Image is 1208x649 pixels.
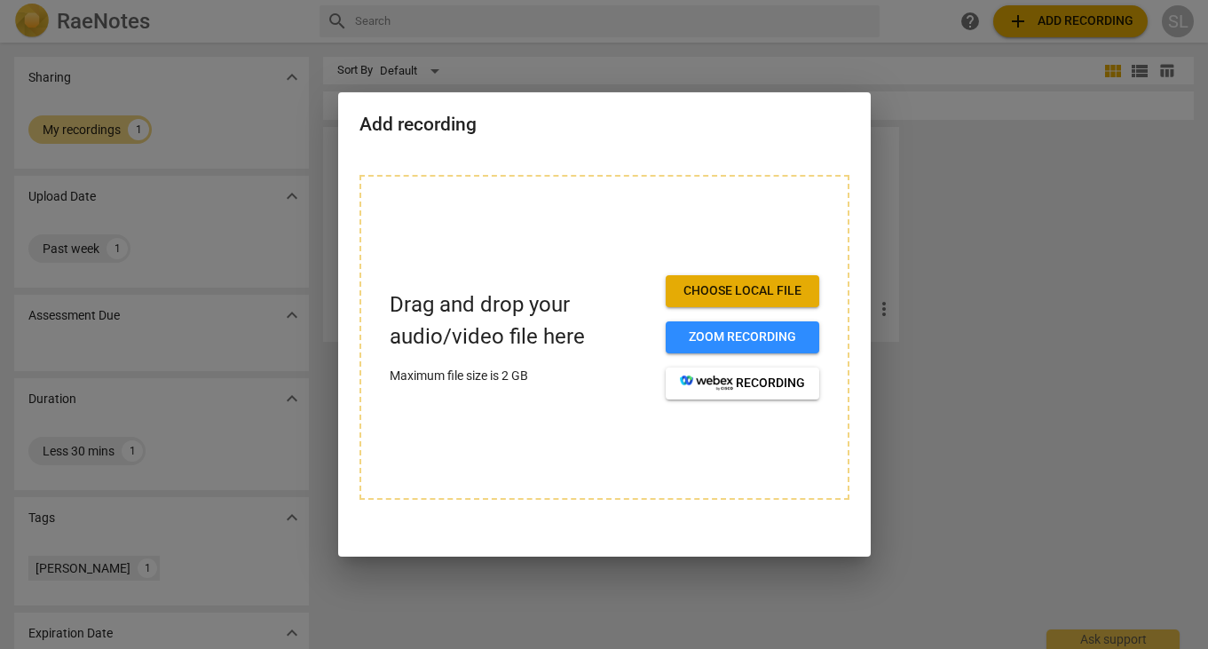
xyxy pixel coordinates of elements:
[666,368,819,400] button: recording
[666,275,819,307] button: Choose local file
[680,282,805,300] span: Choose local file
[359,114,849,136] h2: Add recording
[680,328,805,346] span: Zoom recording
[390,289,651,352] p: Drag and drop your audio/video file here
[680,375,805,392] span: recording
[390,367,651,385] p: Maximum file size is 2 GB
[666,321,819,353] button: Zoom recording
